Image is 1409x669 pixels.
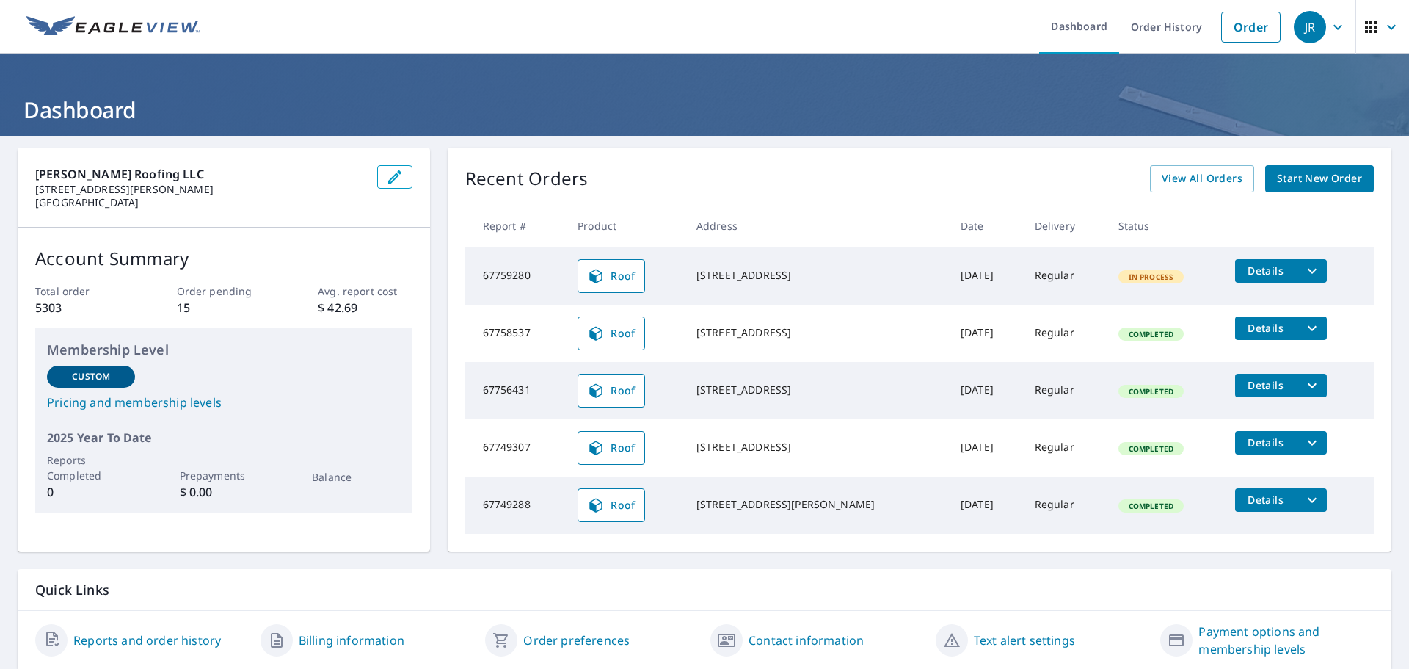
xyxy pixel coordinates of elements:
p: Quick Links [35,581,1374,599]
a: Payment options and membership levels [1198,623,1374,658]
button: filesDropdownBtn-67756431 [1297,374,1327,397]
td: 67749288 [465,477,567,534]
button: filesDropdownBtn-67749307 [1297,431,1327,455]
a: Contact information [749,632,864,649]
span: Completed [1120,386,1182,397]
button: filesDropdownBtn-67759280 [1297,259,1327,283]
p: Order pending [177,283,271,299]
h1: Dashboard [18,95,1391,125]
a: Roof [578,488,645,522]
span: Details [1244,435,1288,449]
th: Address [685,204,949,247]
div: [STREET_ADDRESS] [696,325,937,340]
div: [STREET_ADDRESS] [696,383,937,397]
td: Regular [1023,247,1107,305]
a: Text alert settings [974,632,1075,649]
span: View All Orders [1162,170,1242,188]
p: $ 42.69 [318,299,412,317]
a: Roof [578,431,645,465]
td: 67759280 [465,247,567,305]
td: Regular [1023,305,1107,362]
th: Report # [465,204,567,247]
td: [DATE] [949,477,1023,534]
p: 15 [177,299,271,317]
p: Recent Orders [465,165,589,192]
p: 0 [47,483,135,501]
button: detailsBtn-67749288 [1235,488,1297,512]
button: detailsBtn-67749307 [1235,431,1297,455]
a: Order preferences [523,632,630,649]
span: Details [1244,493,1288,507]
td: Regular [1023,419,1107,477]
span: Start New Order [1277,170,1362,188]
p: [STREET_ADDRESS][PERSON_NAME] [35,183,365,196]
div: [STREET_ADDRESS][PERSON_NAME] [696,497,937,512]
span: Details [1244,378,1288,392]
p: $ 0.00 [180,483,268,501]
div: [STREET_ADDRESS] [696,268,937,283]
div: JR [1294,11,1326,43]
p: 2025 Year To Date [47,429,401,446]
span: Details [1244,321,1288,335]
span: Details [1244,264,1288,278]
a: Start New Order [1265,165,1374,192]
span: In Process [1120,272,1183,282]
span: Completed [1120,444,1182,454]
td: [DATE] [949,247,1023,305]
a: Roof [578,317,645,350]
span: Roof [587,496,636,514]
p: Reports Completed [47,452,135,483]
p: Account Summary [35,245,412,272]
span: Roof [587,325,636,342]
span: Completed [1120,329,1182,339]
a: Roof [578,259,645,293]
p: Prepayments [180,468,268,483]
p: Membership Level [47,340,401,360]
span: Roof [587,439,636,457]
span: Completed [1120,501,1182,511]
p: Custom [72,370,110,383]
img: EV Logo [26,16,200,38]
button: detailsBtn-67756431 [1235,374,1297,397]
a: Pricing and membership levels [47,394,401,411]
p: Total order [35,283,129,299]
td: 67756431 [465,362,567,419]
a: Order [1221,12,1281,43]
span: Roof [587,267,636,285]
p: Avg. report cost [318,283,412,299]
td: [DATE] [949,305,1023,362]
span: Roof [587,382,636,399]
th: Date [949,204,1023,247]
button: filesDropdownBtn-67758537 [1297,317,1327,340]
p: [PERSON_NAME] Roofing LLC [35,165,365,183]
th: Status [1107,204,1223,247]
td: Regular [1023,477,1107,534]
td: Regular [1023,362,1107,419]
a: Reports and order history [73,632,221,649]
button: detailsBtn-67758537 [1235,317,1297,340]
button: filesDropdownBtn-67749288 [1297,488,1327,512]
a: View All Orders [1150,165,1254,192]
th: Product [566,204,685,247]
p: [GEOGRAPHIC_DATA] [35,196,365,209]
td: 67758537 [465,305,567,362]
p: 5303 [35,299,129,317]
button: detailsBtn-67759280 [1235,259,1297,283]
td: [DATE] [949,362,1023,419]
th: Delivery [1023,204,1107,247]
p: Balance [312,469,400,485]
a: Roof [578,374,645,408]
div: [STREET_ADDRESS] [696,440,937,455]
td: 67749307 [465,419,567,477]
a: Billing information [299,632,404,649]
td: [DATE] [949,419,1023,477]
